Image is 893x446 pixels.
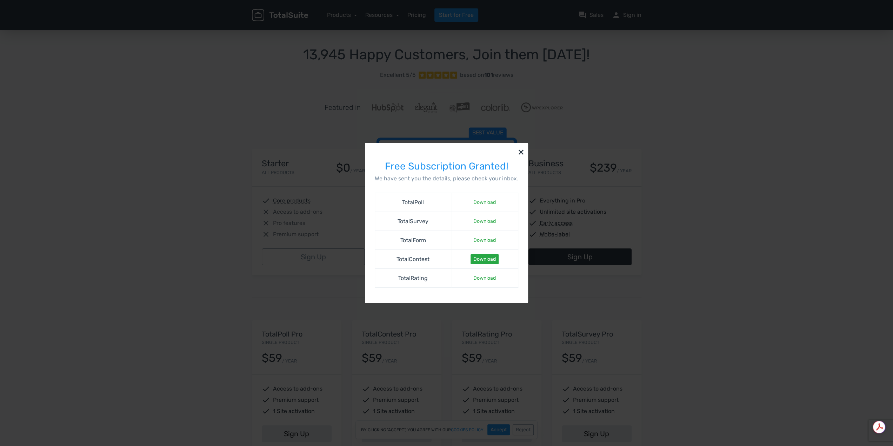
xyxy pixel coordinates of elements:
td: TotalForm [375,231,451,250]
td: TotalSurvey [375,212,451,231]
td: TotalPoll [375,193,451,212]
a: Download [471,216,499,226]
button: × [514,143,528,160]
td: TotalRating [375,269,451,288]
p: We have sent you the details, please check your inbox. [375,174,518,183]
a: Download [471,273,499,283]
td: TotalContest [375,250,451,269]
a: Download [471,197,499,207]
h3: Free Subscription Granted! [375,161,518,172]
a: Download [471,254,499,264]
a: Download [471,235,499,245]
